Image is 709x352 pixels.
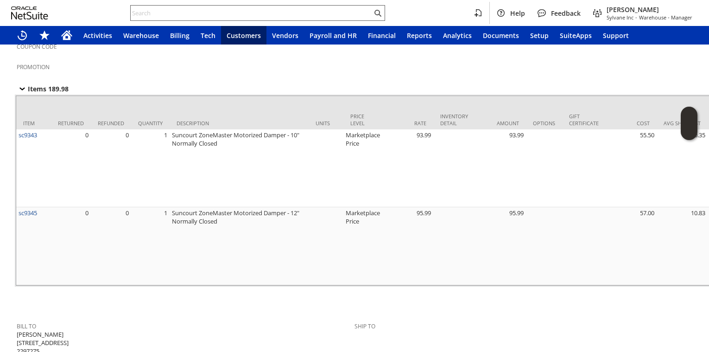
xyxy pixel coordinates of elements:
[170,207,309,285] td: Suncourt ZoneMaster Motorized Damper - 12" Normally Closed
[33,26,56,45] div: Shortcuts
[19,131,37,139] a: sc9343
[603,31,629,40] span: Support
[525,26,554,45] a: Setup
[17,322,36,330] a: Bill To
[350,113,375,127] div: Price Level
[354,322,375,330] a: Ship To
[639,14,692,21] span: Warehouse - Manager
[17,63,50,71] a: Promotion
[635,14,637,21] span: -
[51,129,91,207] td: 0
[657,207,708,285] td: 10.83
[382,207,433,285] td: 95.99
[443,31,472,40] span: Analytics
[475,129,526,207] td: 93.99
[554,26,597,45] a: SuiteApps
[19,209,37,217] a: sc9345
[177,120,302,127] div: Description
[569,113,599,127] div: Gift Certificate
[310,31,357,40] span: Payroll and HR
[606,129,657,207] td: 55.50
[664,120,701,127] div: Avg Ship Cost
[11,26,33,45] a: Recent Records
[613,120,650,127] div: Cost
[607,5,692,14] span: [PERSON_NAME]
[407,31,432,40] span: Reports
[343,129,382,207] td: Marketplace Price
[606,207,657,285] td: 57.00
[131,207,170,285] td: 1
[201,31,215,40] span: Tech
[389,120,426,127] div: Rate
[17,30,28,41] svg: Recent Records
[597,26,634,45] a: Support
[221,26,266,45] a: Customers
[560,31,592,40] span: SuiteApps
[91,129,131,207] td: 0
[437,26,477,45] a: Analytics
[98,120,124,127] div: Refunded
[17,83,80,94] a: Items 189.98
[170,31,190,40] span: Billing
[401,26,437,45] a: Reports
[681,124,697,141] span: Oracle Guided Learning Widget. To move around, please hold and drag
[483,31,519,40] span: Documents
[195,26,221,45] a: Tech
[657,129,708,207] td: 10.35
[123,31,159,40] span: Warehouse
[272,31,298,40] span: Vendors
[23,120,44,127] div: Item
[91,207,131,285] td: 0
[477,26,525,45] a: Documents
[61,30,72,41] svg: Home
[551,9,581,18] span: Feedback
[343,207,382,285] td: Marketplace Price
[118,26,165,45] a: Warehouse
[78,26,118,45] a: Activities
[17,43,57,51] a: Coupon Code
[227,31,261,40] span: Customers
[316,120,336,127] div: Units
[11,6,48,19] svg: logo
[131,7,372,19] input: Search
[170,129,309,207] td: Suncourt ZoneMaster Motorized Damper - 10" Normally Closed
[58,120,84,127] div: Returned
[48,84,69,93] span: 189.98
[475,207,526,285] td: 95.99
[368,31,396,40] span: Financial
[482,120,519,127] div: Amount
[440,113,468,127] div: Inventory Detail
[11,295,59,307] a: Address
[530,31,549,40] span: Setup
[533,120,555,127] div: Options
[510,9,525,18] span: Help
[362,26,401,45] a: Financial
[131,129,170,207] td: 1
[51,207,91,285] td: 0
[165,26,195,45] a: Billing
[39,30,50,41] svg: Shortcuts
[56,26,78,45] a: Home
[304,26,362,45] a: Payroll and HR
[681,107,697,140] iframe: Click here to launch Oracle Guided Learning Help Panel
[138,120,163,127] div: Quantity
[372,7,383,19] svg: Search
[266,26,304,45] a: Vendors
[83,31,112,40] span: Activities
[382,129,433,207] td: 93.99
[607,14,633,21] span: Sylvane Inc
